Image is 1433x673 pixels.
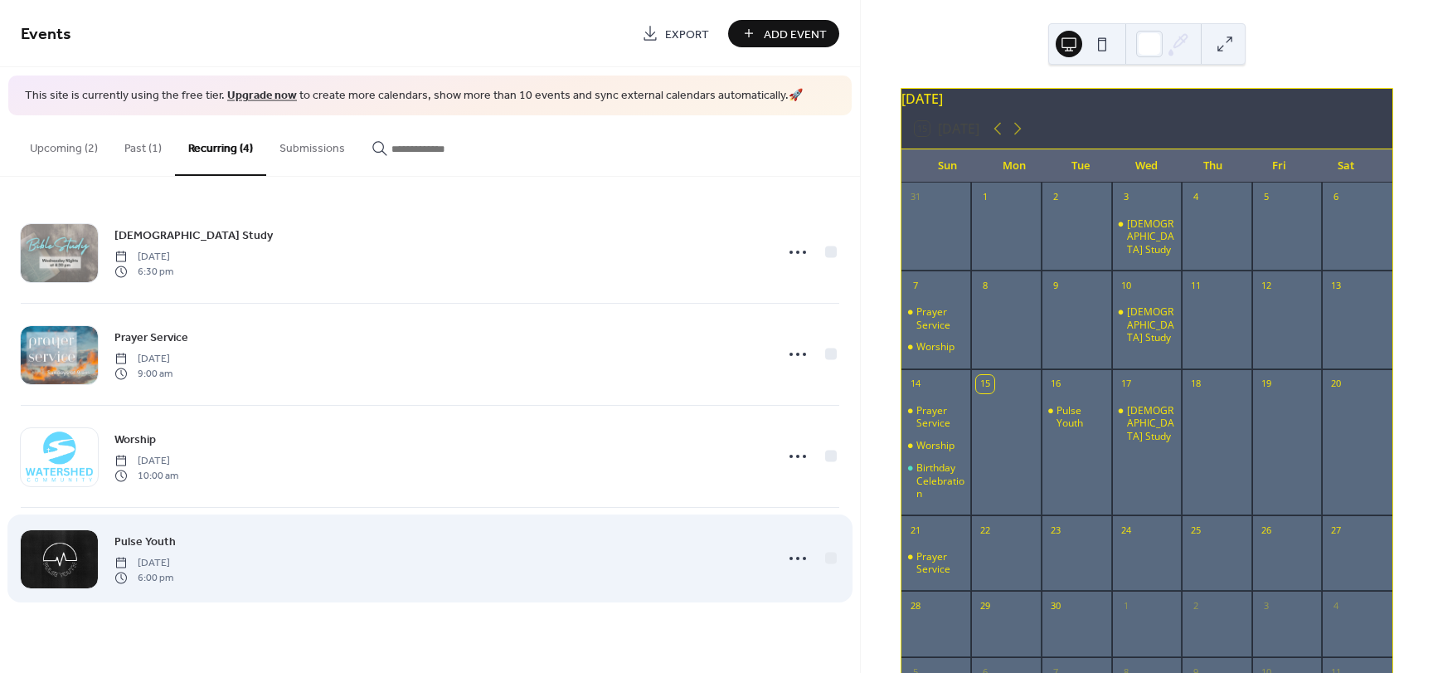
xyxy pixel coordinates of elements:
div: 1 [1117,597,1135,615]
span: Add Event [764,26,827,43]
div: Pulse Youth [1057,404,1105,430]
div: Birthday Celebration [916,461,965,500]
div: 11 [1187,276,1205,295]
a: [DEMOGRAPHIC_DATA] Study [114,226,273,245]
div: 2 [1047,188,1065,207]
div: 4 [1327,597,1345,615]
button: Upcoming (2) [17,115,111,174]
div: Sun [915,149,981,183]
div: 31 [906,188,925,207]
div: 6 [1327,188,1345,207]
div: Worship [916,340,955,354]
span: [DATE] [114,555,173,570]
div: [DEMOGRAPHIC_DATA] Study [1127,404,1176,443]
div: [DEMOGRAPHIC_DATA] Study [1127,217,1176,256]
a: Worship [114,430,156,449]
span: Export [665,26,709,43]
div: 12 [1257,276,1275,295]
span: This site is currently using the free tier. to create more calendars, show more than 10 events an... [25,88,803,105]
span: [DATE] [114,453,178,468]
span: [DEMOGRAPHIC_DATA] Study [114,227,273,244]
div: Worship [901,340,972,354]
div: 28 [906,597,925,615]
div: 25 [1187,521,1205,539]
span: 10:00 am [114,469,178,484]
div: 22 [976,521,994,539]
div: 10 [1117,276,1135,295]
div: 18 [1187,375,1205,393]
a: Prayer Service [114,328,188,347]
div: Prayer Service [901,404,972,430]
div: 1 [976,188,994,207]
div: 7 [906,276,925,295]
div: Sat [1313,149,1379,183]
a: Pulse Youth [114,532,176,551]
div: Thu [1180,149,1246,183]
div: 5 [1257,188,1275,207]
span: [DATE] [114,351,172,366]
div: 3 [1117,188,1135,207]
div: 2 [1187,597,1205,615]
div: 26 [1257,521,1275,539]
div: 13 [1327,276,1345,295]
div: Prayer Service [916,305,965,331]
div: Prayer Service [901,550,972,576]
span: Pulse Youth [114,533,176,550]
div: Bible Study [1112,404,1183,443]
div: 21 [906,521,925,539]
div: Prayer Service [916,404,965,430]
span: Worship [114,431,156,448]
button: Past (1) [111,115,175,174]
div: 20 [1327,375,1345,393]
div: Wed [1114,149,1180,183]
div: Prayer Service [901,305,972,331]
div: Fri [1246,149,1313,183]
div: 15 [976,375,994,393]
span: 6:00 pm [114,571,173,586]
div: Birthday Celebration [901,461,972,500]
div: Worship [901,439,972,452]
div: 8 [976,276,994,295]
div: 30 [1047,597,1065,615]
div: Bible Study [1112,305,1183,344]
div: Prayer Service [916,550,965,576]
a: Export [629,20,721,47]
div: 14 [906,375,925,393]
div: 16 [1047,375,1065,393]
span: 6:30 pm [114,265,173,280]
div: 19 [1257,375,1275,393]
div: 27 [1327,521,1345,539]
div: 4 [1187,188,1205,207]
div: 29 [976,597,994,615]
div: 23 [1047,521,1065,539]
div: 24 [1117,521,1135,539]
span: Events [21,18,71,51]
div: Mon [981,149,1047,183]
a: Upgrade now [227,85,297,107]
div: Worship [916,439,955,452]
div: Tue [1047,149,1114,183]
span: [DATE] [114,249,173,264]
div: [DATE] [901,89,1392,109]
div: 9 [1047,276,1065,295]
div: 17 [1117,375,1135,393]
button: Add Event [728,20,839,47]
div: 3 [1257,597,1275,615]
button: Submissions [266,115,358,174]
span: Prayer Service [114,329,188,346]
div: [DEMOGRAPHIC_DATA] Study [1127,305,1176,344]
div: Bible Study [1112,217,1183,256]
div: Pulse Youth [1042,404,1112,430]
button: Recurring (4) [175,115,266,176]
span: 9:00 am [114,367,172,382]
